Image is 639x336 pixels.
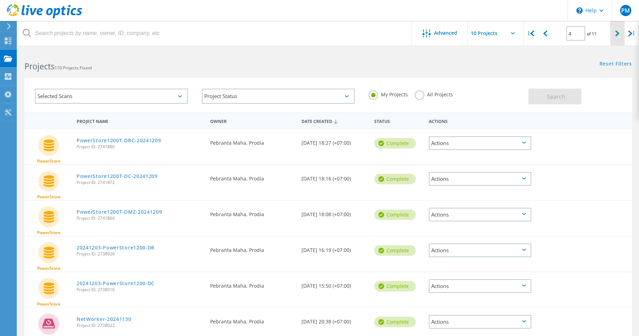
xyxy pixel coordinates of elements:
[37,266,61,270] span: PowerStore
[17,21,412,46] input: Search projects by name, owner, ID, company, etc
[429,279,531,293] div: Actions
[37,159,61,163] span: PowerStore
[37,302,61,306] span: PowerStore
[7,15,82,20] a: Live Optics Dashboard
[547,93,565,101] span: Search
[528,89,581,104] button: Search
[298,272,371,295] div: [DATE] 15:50 (+07:00)
[425,114,535,127] div: Actions
[587,31,597,37] span: of 11
[77,145,203,149] span: Project ID: 2741880
[77,138,161,143] a: PowerStore1200T-DRC-20241209
[207,165,298,188] div: Pebranta Maha, Prodia
[207,308,298,331] div: Pebranta Maha, Prodia
[73,114,207,127] div: Project Name
[429,244,531,257] div: Actions
[298,201,371,224] div: [DATE] 18:08 (+07:00)
[374,138,416,149] div: Complete
[524,21,538,46] div: |
[35,89,188,104] div: Selected Scans
[77,210,162,214] a: PowerStore1200T-DMZ-20241209
[37,195,61,199] span: PowerStore
[77,216,203,220] span: Project ID: 2741864
[625,21,639,46] div: |
[599,61,632,67] a: Reset Filters
[77,281,155,286] a: 20241203-PowerStore1200-DC
[374,317,416,327] div: Complete
[369,90,408,97] label: My Projects
[77,245,155,250] a: 20241203-PowerStore1200-DR
[429,208,531,221] div: Actions
[621,8,630,13] span: PM
[207,201,298,224] div: Pebranta Maha, Prodia
[415,90,453,97] label: All Projects
[298,236,371,260] div: [DATE] 16:19 (+07:00)
[374,174,416,184] div: Complete
[576,7,583,14] svg: \n
[374,245,416,256] div: Complete
[298,165,371,188] div: [DATE] 18:16 (+07:00)
[374,281,416,292] div: Complete
[434,30,457,35] span: Advanced
[374,210,416,220] div: Complete
[77,180,203,185] span: Project ID: 2741872
[207,236,298,260] div: Pebranta Maha, Prodia
[77,288,203,292] span: Project ID: 2738916
[298,114,371,128] div: Date Created
[77,323,203,328] span: Project ID: 2738022
[298,308,371,331] div: [DATE] 20:38 (+07:00)
[429,315,531,329] div: Actions
[298,129,371,152] div: [DATE] 18:27 (+07:00)
[207,272,298,295] div: Pebranta Maha, Prodia
[207,129,298,152] div: Pebranta Maha, Prodia
[202,89,355,104] div: Project Status
[429,136,531,150] div: Actions
[77,174,158,179] a: PowerStore1200T-DC-20241209
[207,114,298,127] div: Owner
[77,317,132,322] a: NetWorker-20241130
[37,231,61,235] span: PowerStore
[429,172,531,186] div: Actions
[371,114,425,127] div: Status
[24,61,55,72] b: Projects
[55,65,92,71] span: 110 Projects Found
[77,252,203,256] span: Project ID: 2738926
